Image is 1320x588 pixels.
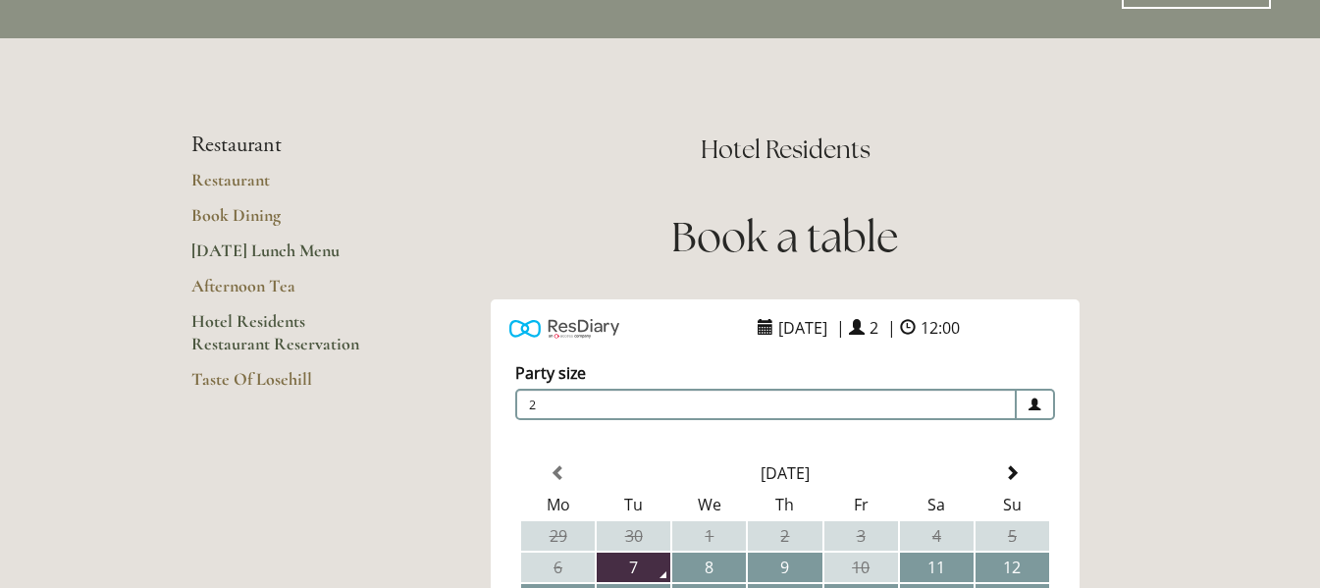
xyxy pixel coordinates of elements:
a: Restaurant [191,169,379,204]
a: Book Dining [191,204,379,240]
li: Restaurant [191,133,379,158]
span: 2 [515,389,1017,420]
td: 3 [824,521,898,551]
td: 12 [976,553,1049,582]
td: 7 [597,553,670,582]
td: 2 [748,521,821,551]
h1: Book a table [442,208,1130,266]
td: 10 [824,553,898,582]
span: [DATE] [773,312,832,344]
th: Tu [597,490,670,519]
a: Afternoon Tea [191,275,379,310]
span: 2 [865,312,883,344]
a: Taste Of Losehill [191,368,379,403]
td: 30 [597,521,670,551]
th: Fr [824,490,898,519]
td: 8 [672,553,746,582]
th: We [672,490,746,519]
td: 1 [672,521,746,551]
td: 5 [976,521,1049,551]
td: 29 [521,521,595,551]
td: 4 [900,521,974,551]
span: Previous Month [551,465,566,481]
td: 9 [748,553,821,582]
th: Sa [900,490,974,519]
span: 12:00 [916,312,965,344]
td: 6 [521,553,595,582]
label: Party size [515,362,586,384]
span: | [887,317,896,339]
img: Powered by ResDiary [509,314,619,343]
th: Select Month [597,458,974,488]
a: Hotel Residents Restaurant Reservation [191,310,379,368]
h2: Hotel Residents [442,133,1130,167]
span: | [836,317,845,339]
a: [DATE] Lunch Menu [191,240,379,275]
td: 11 [900,553,974,582]
th: Mo [521,490,595,519]
th: Su [976,490,1049,519]
th: Th [748,490,821,519]
span: Next Month [1004,465,1020,481]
